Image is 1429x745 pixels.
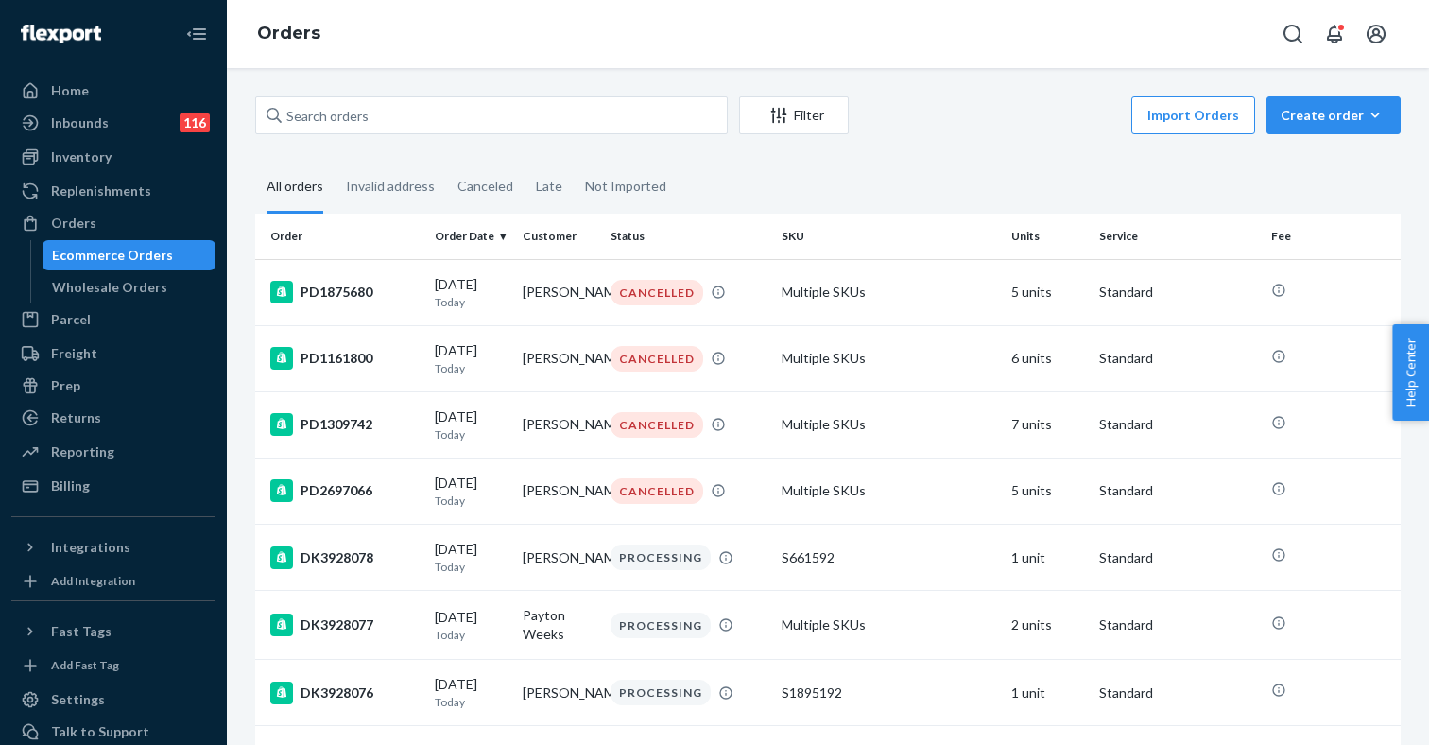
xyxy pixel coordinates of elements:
div: Reporting [51,442,114,461]
div: S1895192 [782,684,995,702]
button: Open account menu [1357,15,1395,53]
div: PD2697066 [270,479,420,502]
th: Service [1092,214,1264,259]
div: Inbounds [51,113,109,132]
div: Invalid address [346,162,435,211]
div: CANCELLED [611,346,703,372]
th: Units [1004,214,1092,259]
td: 5 units [1004,259,1092,325]
div: PD1161800 [270,347,420,370]
td: 1 unit [1004,660,1092,726]
td: Multiple SKUs [774,259,1003,325]
div: [DATE] [435,474,508,509]
p: Today [435,694,508,710]
td: Multiple SKUs [774,591,1003,660]
div: [DATE] [435,341,508,376]
td: [PERSON_NAME] [515,525,603,591]
td: [PERSON_NAME] [515,259,603,325]
img: Flexport logo [21,25,101,43]
div: Add Fast Tag [51,657,119,673]
a: Returns [11,403,215,433]
div: PD1875680 [270,281,420,303]
div: [DATE] [435,540,508,575]
div: Talk to Support [51,722,149,741]
div: Inventory [51,147,112,166]
p: Standard [1099,684,1256,702]
a: Wholesale Orders [43,272,216,303]
div: PROCESSING [611,680,711,705]
div: Integrations [51,538,130,557]
div: Returns [51,408,101,427]
div: Home [51,81,89,100]
th: SKU [774,214,1003,259]
p: Standard [1099,548,1256,567]
p: Standard [1099,615,1256,634]
p: Standard [1099,415,1256,434]
div: Filter [740,106,848,125]
div: S661592 [782,548,995,567]
a: Home [11,76,215,106]
p: Today [435,360,508,376]
td: [PERSON_NAME] [515,458,603,524]
div: Late [536,162,562,211]
button: Help Center [1392,324,1429,421]
a: Reporting [11,437,215,467]
p: Today [435,294,508,310]
th: Fee [1264,214,1401,259]
a: Replenishments [11,176,215,206]
td: 1 unit [1004,525,1092,591]
td: Payton Weeks [515,591,603,660]
p: Today [435,559,508,575]
div: Not Imported [585,162,666,211]
div: Parcel [51,310,91,329]
div: [DATE] [435,675,508,710]
a: Orders [11,208,215,238]
td: Multiple SKUs [774,391,1003,458]
p: Today [435,426,508,442]
p: Today [435,493,508,509]
div: DK3928076 [270,682,420,704]
td: 6 units [1004,325,1092,391]
button: Integrations [11,532,215,563]
a: Freight [11,338,215,369]
div: Ecommerce Orders [52,246,173,265]
a: Parcel [11,304,215,335]
td: 5 units [1004,458,1092,524]
div: Orders [51,214,96,233]
a: Settings [11,684,215,715]
button: Create order [1266,96,1401,134]
div: Billing [51,476,90,495]
ol: breadcrumbs [242,7,336,61]
div: Canceled [457,162,513,211]
div: PROCESSING [611,545,711,570]
div: DK3928078 [270,546,420,569]
div: 116 [180,113,210,132]
div: CANCELLED [611,280,703,305]
div: DK3928077 [270,614,420,636]
a: Billing [11,471,215,501]
a: Inventory [11,142,215,172]
p: Standard [1099,283,1256,302]
div: Create order [1281,106,1386,125]
td: 2 units [1004,591,1092,660]
div: Replenishments [51,182,151,200]
div: PROCESSING [611,613,711,638]
a: Orders [257,23,320,43]
p: Standard [1099,349,1256,368]
div: Wholesale Orders [52,278,167,297]
td: Multiple SKUs [774,325,1003,391]
td: [PERSON_NAME] [515,325,603,391]
div: Fast Tags [51,622,112,641]
div: CANCELLED [611,478,703,504]
a: Prep [11,371,215,401]
td: [PERSON_NAME] [515,660,603,726]
div: Settings [51,690,105,709]
a: Ecommerce Orders [43,240,216,270]
button: Close Navigation [178,15,215,53]
td: 7 units [1004,391,1092,458]
td: [PERSON_NAME] [515,391,603,458]
p: Standard [1099,481,1256,500]
button: Fast Tags [11,616,215,647]
button: Open notifications [1316,15,1353,53]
